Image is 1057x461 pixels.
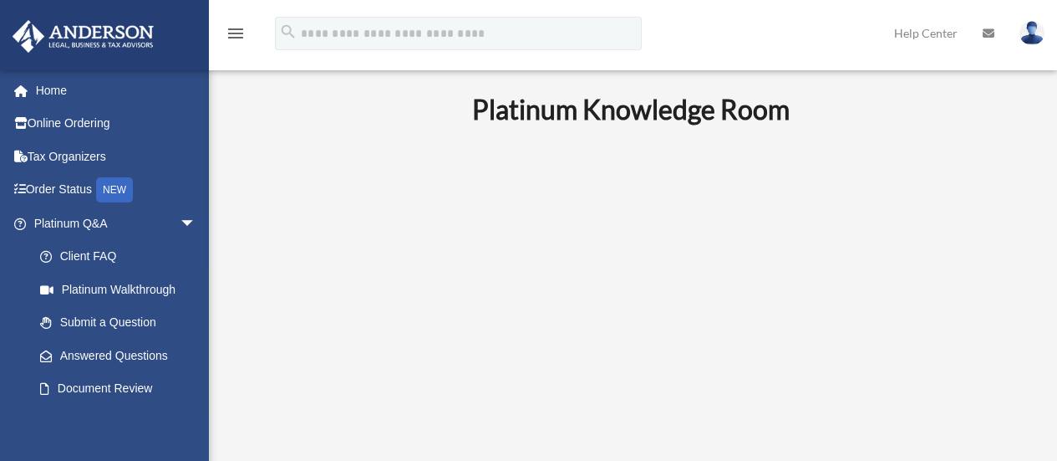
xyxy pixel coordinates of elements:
a: Client FAQ [23,240,221,274]
a: Platinum Walkthrough [23,273,221,306]
iframe: 231110_Toby_KnowledgeRoom [380,148,882,431]
a: Platinum Q&Aarrow_drop_down [12,207,221,240]
img: User Pic [1019,21,1044,45]
span: arrow_drop_down [180,207,213,241]
a: Answered Questions [23,339,221,372]
a: Document Review [23,372,221,406]
a: Home [12,74,221,107]
a: menu [226,29,246,44]
img: Anderson Advisors Platinum Portal [8,20,159,53]
a: Online Ordering [12,107,221,141]
div: NEW [96,177,133,202]
i: menu [226,23,246,44]
a: Tax Organizers [12,140,221,173]
i: search [279,23,297,41]
a: Order StatusNEW [12,173,221,207]
b: Platinum Knowledge Room [472,93,790,125]
a: Submit a Question [23,306,221,340]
